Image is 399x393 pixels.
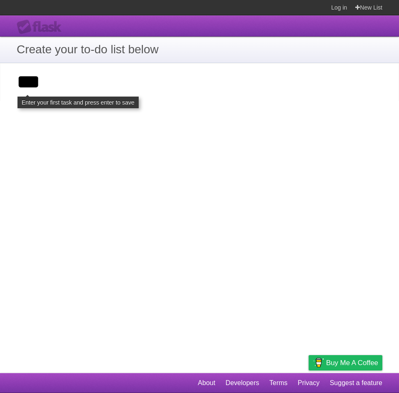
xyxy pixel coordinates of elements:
[198,375,215,391] a: About
[326,356,378,370] span: Buy me a coffee
[269,375,288,391] a: Terms
[309,355,382,371] a: Buy me a coffee
[330,375,382,391] a: Suggest a feature
[17,20,67,35] div: Flask
[225,375,259,391] a: Developers
[17,41,382,58] h1: Create your to-do list below
[298,375,319,391] a: Privacy
[313,356,324,370] img: Buy me a coffee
